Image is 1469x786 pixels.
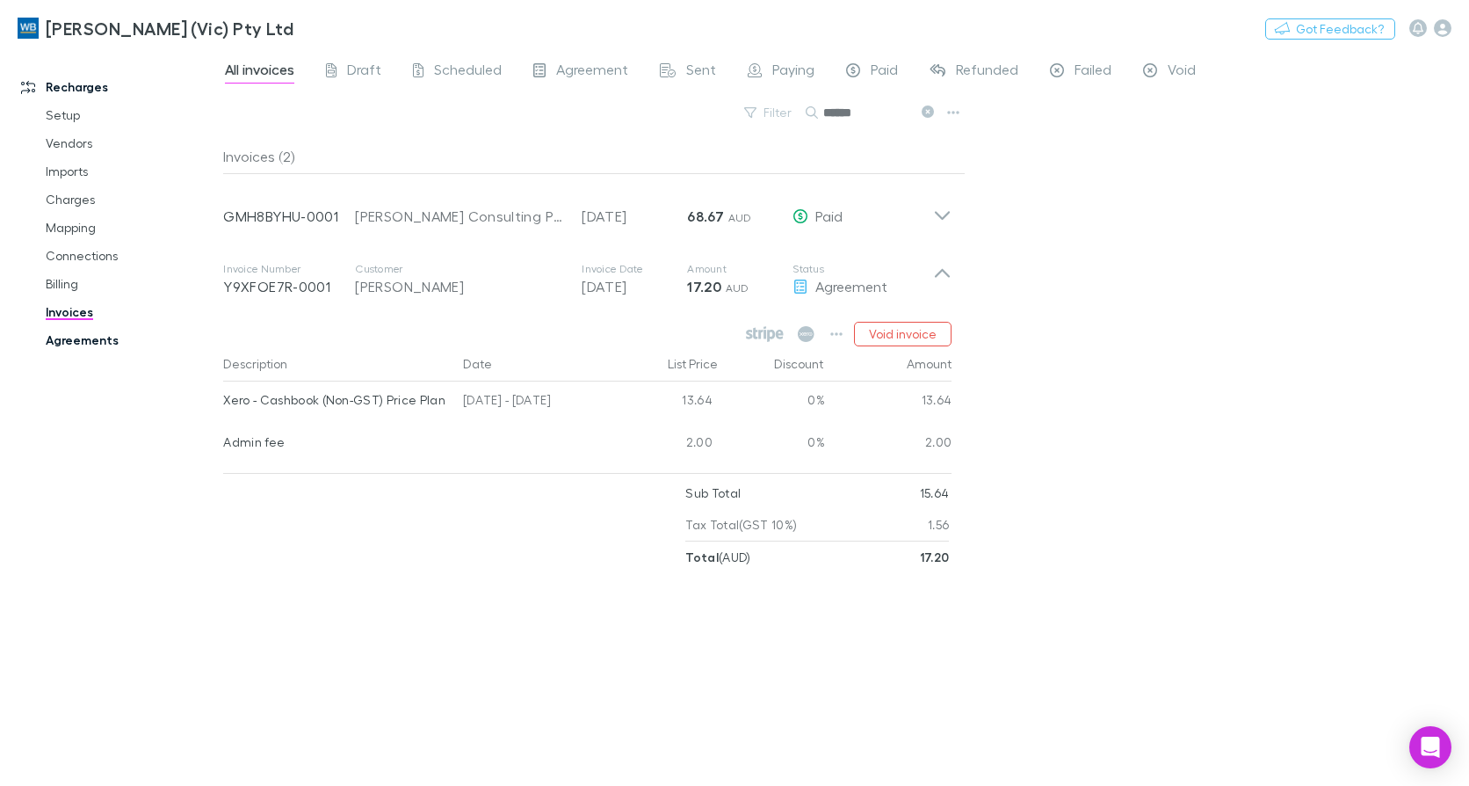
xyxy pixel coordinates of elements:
a: Mapping [28,214,233,242]
img: William Buck (Vic) Pty Ltd's Logo [18,18,39,39]
div: Invoice NumberY9XFOE7R-0001Customer[PERSON_NAME]Invoice Date[DATE]Amount17.20 AUDStatusAgreement [209,244,966,315]
p: 1.56 [928,509,949,541]
div: [PERSON_NAME] [355,276,564,297]
strong: 17.20 [920,549,950,564]
strong: Total [685,549,719,564]
div: 2.00 [614,424,720,466]
div: Open Intercom Messenger [1409,726,1451,768]
a: Recharges [4,73,233,101]
p: Status [792,262,933,276]
div: Admin fee [223,424,449,461]
a: Setup [28,101,233,129]
p: 15.64 [920,477,950,509]
span: Agreement [556,61,628,84]
p: Y9XFOE7R-0001 [223,276,355,297]
span: Scheduled [434,61,502,84]
strong: 17.20 [687,278,721,295]
h3: [PERSON_NAME] (Vic) Pty Ltd [46,18,293,39]
span: AUD [726,281,749,295]
span: Paying [772,61,814,84]
div: Xero - Cashbook (Non-GST) Price Plan [223,382,449,418]
div: 13.64 [825,382,952,424]
p: Customer [355,262,564,276]
p: GMH8BYHU-0001 [223,206,355,227]
span: Draft [347,61,381,84]
span: AUD [728,211,752,224]
p: Amount [687,262,792,276]
div: [PERSON_NAME] Consulting Pty Ltd [355,206,564,227]
p: Invoice Number [223,262,355,276]
div: [DATE] - [DATE] [456,382,614,424]
span: All invoices [225,61,294,84]
a: Charges [28,186,233,214]
span: Paid [815,207,843,224]
span: Sent [686,61,716,84]
strong: 68.67 [687,207,724,225]
button: Void invoice [854,322,952,346]
span: Agreement [815,278,887,295]
p: Invoice Date [582,262,687,276]
p: [DATE] [582,276,687,297]
a: Imports [28,157,233,186]
p: [DATE] [582,206,687,227]
a: [PERSON_NAME] (Vic) Pty Ltd [7,7,304,49]
button: Filter [735,102,802,123]
p: Tax Total (GST 10%) [685,509,797,541]
a: Vendors [28,129,233,157]
div: 0% [720,382,825,424]
div: 2.00 [825,424,952,466]
span: Failed [1075,61,1111,84]
a: Agreements [28,326,233,354]
div: GMH8BYHU-0001[PERSON_NAME] Consulting Pty Ltd[DATE]68.67 AUDPaid [209,174,966,244]
div: 13.64 [614,382,720,424]
a: Billing [28,270,233,298]
p: Sub Total [685,477,741,509]
span: Paid [871,61,898,84]
p: ( AUD ) [685,542,750,573]
a: Connections [28,242,233,270]
a: Invoices [28,298,233,326]
div: 0% [720,424,825,466]
button: Got Feedback? [1265,18,1395,40]
span: Void [1168,61,1196,84]
span: Refunded [956,61,1018,84]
